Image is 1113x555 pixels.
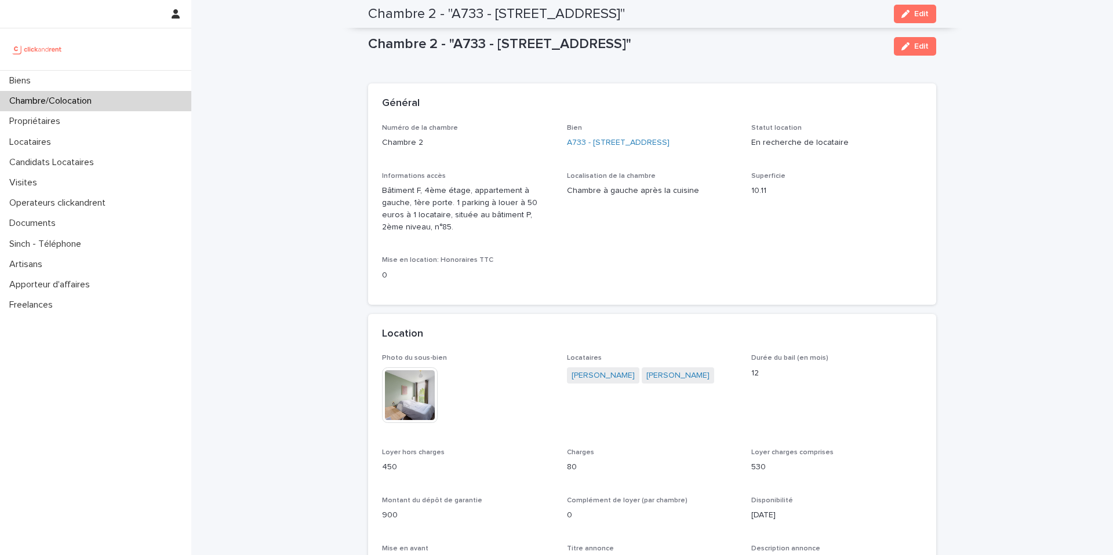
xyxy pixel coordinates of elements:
p: 10.11 [751,185,922,197]
p: Chambre 2 [382,137,553,149]
a: [PERSON_NAME] [646,370,710,382]
span: Loyer hors charges [382,449,445,456]
span: Mise en avant [382,545,428,552]
p: 0 [567,509,738,521]
span: Complément de loyer (par chambre) [567,497,688,504]
p: Propriétaires [5,116,70,127]
p: 450 [382,461,553,473]
h2: Chambre 2 - "A733 - [STREET_ADDRESS]" [368,6,625,23]
p: Sinch - Téléphone [5,239,90,250]
p: Freelances [5,300,62,311]
span: Mise en location: Honoraires TTC [382,257,493,264]
span: Loyer charges comprises [751,449,834,456]
span: Edit [914,10,929,18]
span: Bien [567,125,582,132]
h2: Location [382,328,423,341]
p: [DATE] [751,509,922,521]
p: En recherche de locataire [751,137,922,149]
span: Durée du bail (en mois) [751,355,828,362]
span: Localisation de la chambre [567,173,656,180]
span: Locataires [567,355,602,362]
button: Edit [894,37,936,56]
span: Superficie [751,173,785,180]
h2: Général [382,97,420,110]
span: Edit [914,42,929,50]
span: Titre annonce [567,545,614,552]
p: Artisans [5,259,52,270]
a: A733 - [STREET_ADDRESS] [567,137,670,149]
span: Informations accès [382,173,446,180]
p: 0 [382,269,553,282]
p: Candidats Locataires [5,157,103,168]
span: Statut location [751,125,802,132]
img: UCB0brd3T0yccxBKYDjQ [9,38,66,61]
button: Edit [894,5,936,23]
p: Chambre à gauche après la cuisine [567,185,738,197]
p: Locataires [5,137,60,148]
p: 12 [751,367,922,379]
span: Montant du dépôt de garantie [382,497,482,504]
p: Apporteur d'affaires [5,279,99,290]
span: Disponibilité [751,497,793,504]
p: Biens [5,75,40,86]
p: Operateurs clickandrent [5,198,115,209]
p: Visites [5,177,46,188]
span: Description annonce [751,545,820,552]
p: Chambre 2 - "A733 - [STREET_ADDRESS]" [368,36,885,53]
p: Bâtiment F, 4ème étage, appartement à gauche, 1ère porte. 1 parking à louer à 50 euros à 1 locata... [382,185,553,233]
span: Numéro de la chambre [382,125,458,132]
p: 900 [382,509,553,521]
p: 80 [567,461,738,473]
p: Documents [5,218,65,229]
a: [PERSON_NAME] [572,370,635,382]
p: 530 [751,461,922,473]
span: Charges [567,449,594,456]
p: Chambre/Colocation [5,96,101,107]
span: Photo du sous-bien [382,355,447,362]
